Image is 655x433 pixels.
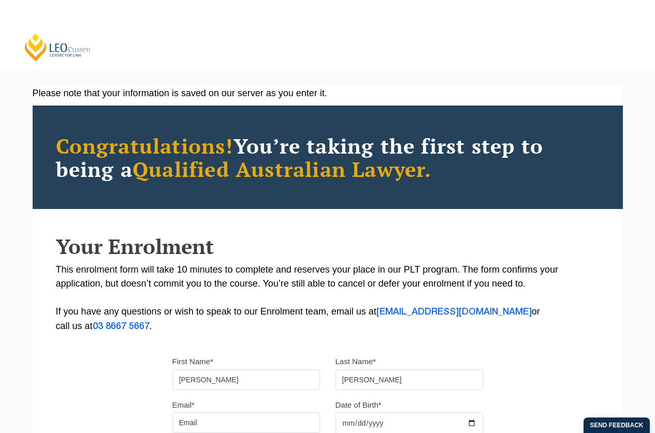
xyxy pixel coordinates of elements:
h2: Your Enrolment [56,235,600,258]
a: [PERSON_NAME] Centre for Law [23,33,92,62]
a: [EMAIL_ADDRESS][DOMAIN_NAME] [376,308,532,316]
input: Last name [336,369,483,390]
label: First Name* [172,356,213,367]
input: First name [172,369,320,390]
iframe: LiveChat chat widget [586,364,629,407]
label: Last Name* [336,356,376,367]
input: Email [172,412,320,433]
h2: You’re taking the first step to being a [56,134,600,181]
div: Please note that your information is saved on our server as you enter it. [33,86,623,100]
span: Congratulations! [56,132,234,159]
label: Email* [172,400,195,410]
span: Qualified Australian Lawyer. [133,155,432,183]
label: Date of Birth* [336,400,382,410]
p: This enrolment form will take 10 minutes to complete and reserves your place in our PLT program. ... [56,263,600,334]
a: 03 8667 5667 [93,322,150,331]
